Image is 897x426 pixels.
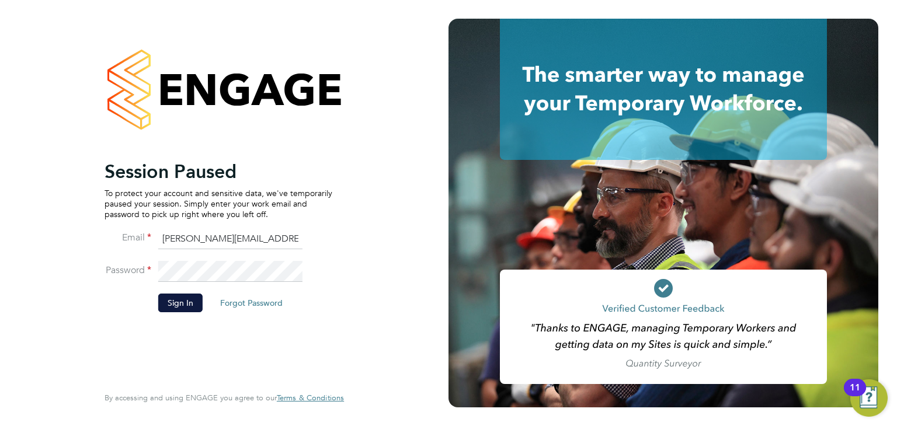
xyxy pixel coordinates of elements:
[850,379,888,417] button: Open Resource Center, 11 new notifications
[105,393,344,403] span: By accessing and using ENGAGE you agree to our
[105,232,151,244] label: Email
[158,294,203,312] button: Sign In
[277,393,344,403] a: Terms & Conditions
[211,294,292,312] button: Forgot Password
[850,387,860,403] div: 11
[105,188,332,220] p: To protect your account and sensitive data, we've temporarily paused your session. Simply enter y...
[158,229,303,250] input: Enter your work email...
[105,160,332,183] h2: Session Paused
[105,264,151,277] label: Password
[277,393,344,403] span: Terms & Conditions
